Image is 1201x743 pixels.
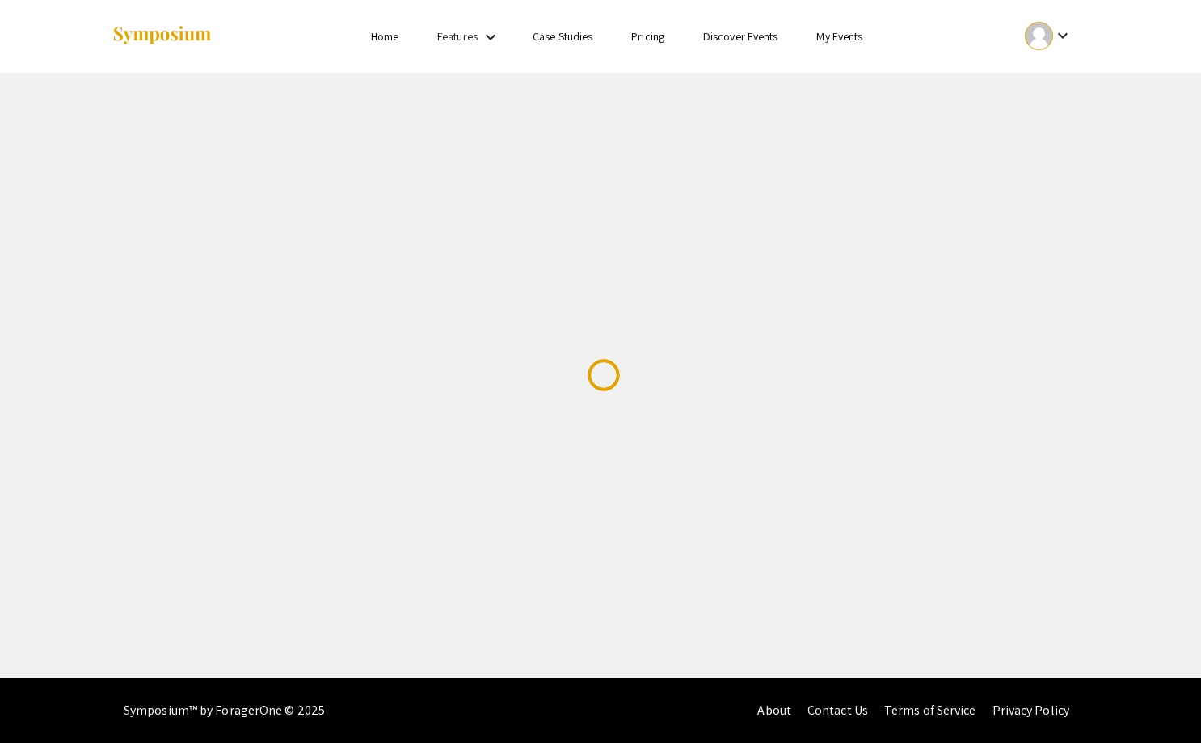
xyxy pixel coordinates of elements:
[12,670,69,731] iframe: Chat
[992,702,1069,719] a: Privacy Policy
[481,27,500,47] mat-icon: Expand Features list
[816,29,862,44] a: My Events
[807,702,868,719] a: Contact Us
[884,702,976,719] a: Terms of Service
[437,29,478,44] a: Features
[371,29,398,44] a: Home
[631,29,664,44] a: Pricing
[757,702,791,719] a: About
[1053,26,1072,45] mat-icon: Expand account dropdown
[533,29,592,44] a: Case Studies
[124,678,325,743] div: Symposium™ by ForagerOne © 2025
[1008,18,1089,54] button: Expand account dropdown
[112,25,213,47] img: Symposium by ForagerOne
[703,29,778,44] a: Discover Events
